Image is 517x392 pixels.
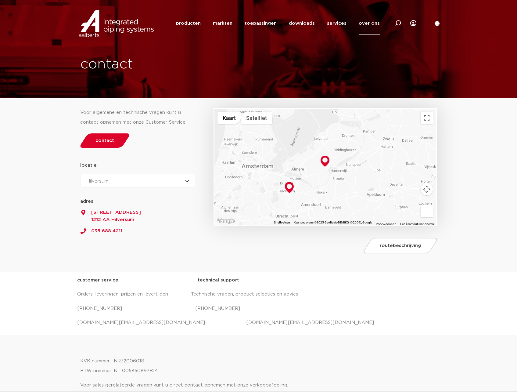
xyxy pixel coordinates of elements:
span: Hilversum [87,179,108,183]
a: routebeschrijving [362,238,439,253]
a: services [327,12,346,35]
p: KVK nummer: NR32006018 BTW nummer: NL 005850897B14 [80,356,437,376]
strong: customer service technical support [77,278,239,282]
span: contact [95,138,114,143]
div: Voor algemene en technische vragen kunt u contact opnemen met onze Customer Service [80,108,196,127]
a: contact [78,133,131,148]
span: Kaartgegevens ©2025 GeoBasis-DE/BKG (©2009), Google [294,221,372,224]
p: [DOMAIN_NAME][EMAIL_ADDRESS][DOMAIN_NAME] [DOMAIN_NAME][EMAIL_ADDRESS][DOMAIN_NAME] [77,318,440,328]
p: [PHONE_NUMBER] [PHONE_NUMBER] [77,304,440,314]
a: producten [176,12,201,35]
a: toepassingen [245,12,277,35]
strong: locatie [80,163,97,168]
p: Orders, leveringen, prijzen en levertijden Technische vragen, product selecties en advies [77,289,440,299]
a: Dit gebied openen in Google Maps (er wordt een nieuw venster geopend) [216,217,236,225]
h1: contact [80,55,281,74]
span: routebeschrijving [380,243,421,248]
p: Voor sales gerelateerde vragen kunt u direct contact opnemen met onze verkoopafdeling: [80,380,437,390]
button: Satellietbeelden tonen [241,112,272,124]
a: markten [213,12,232,35]
button: Sleep Pegman de kaart op om Street View te openen [421,205,433,217]
img: Google [216,217,236,225]
nav: Menu [176,12,380,35]
button: Stratenkaart tonen [217,112,241,124]
button: Sneltoetsen [274,220,290,225]
a: Voorwaarden (wordt geopend in een nieuw tabblad) [376,223,397,226]
div: my IPS [410,11,416,35]
button: Weergave op volledig scherm aan- of uitzetten [421,112,433,124]
button: Bedieningsopties voor de kaartweergave [421,183,433,195]
a: Een kaartfout rapporteren [400,222,434,226]
a: downloads [289,12,315,35]
a: over ons [359,12,380,35]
